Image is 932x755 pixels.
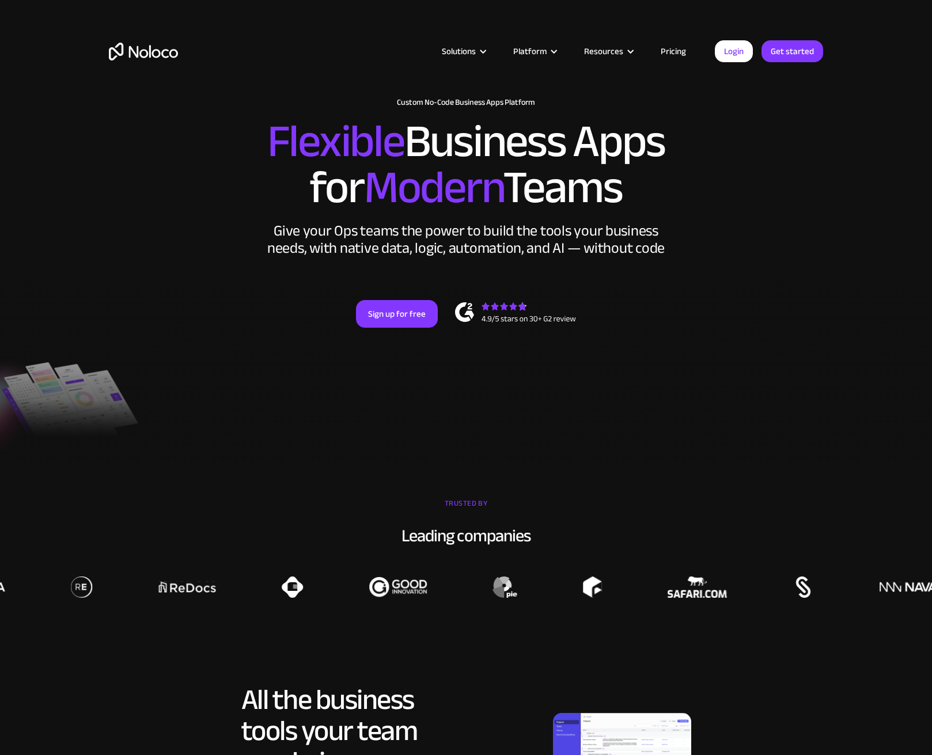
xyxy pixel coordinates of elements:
h2: Business Apps for Teams [109,119,823,211]
div: Platform [513,44,547,59]
span: Modern [364,145,503,230]
a: Login [715,40,753,62]
a: Sign up for free [356,300,438,328]
div: Platform [499,44,570,59]
div: Solutions [427,44,499,59]
span: Flexible [267,98,404,184]
a: home [109,43,178,60]
div: Resources [570,44,646,59]
a: Pricing [646,44,700,59]
div: Solutions [442,44,476,59]
div: Give your Ops teams the power to build the tools your business needs, with native data, logic, au... [264,222,668,257]
div: Resources [584,44,623,59]
a: Get started [761,40,823,62]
